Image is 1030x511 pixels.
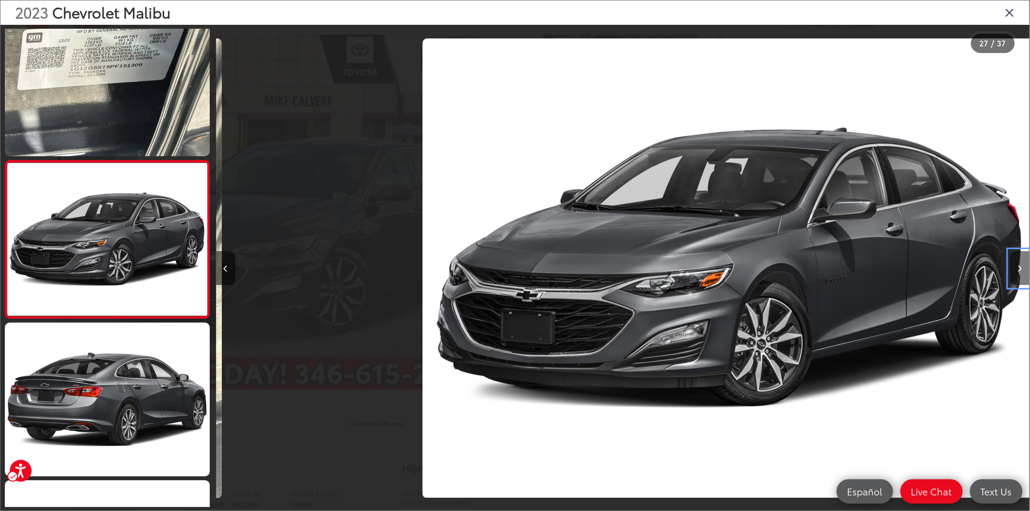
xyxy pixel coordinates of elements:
[5,163,209,316] img: 2023 Chevrolet Malibu RS
[901,479,963,504] a: Live Chat
[970,479,1023,504] a: Text Us
[216,251,236,285] button: Previous image
[1005,6,1015,18] i: Close gallery
[906,485,957,497] span: Live Chat
[837,479,893,504] a: Español
[15,1,48,22] span: 2023
[976,485,1017,497] span: Text Us
[980,37,989,48] span: 27
[3,1,212,158] img: 2023 Chevrolet Malibu RS
[52,1,170,22] span: Chevrolet Malibu
[997,37,1006,48] span: 37
[991,40,995,47] span: /
[1010,251,1030,285] button: Next image
[843,485,887,497] span: Español
[3,321,212,478] img: 2023 Chevrolet Malibu RS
